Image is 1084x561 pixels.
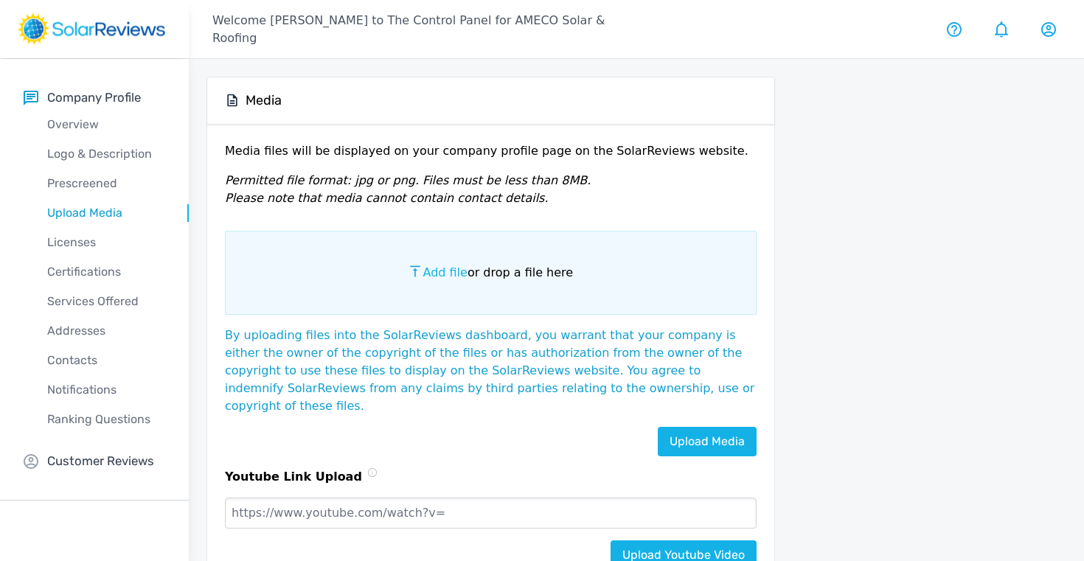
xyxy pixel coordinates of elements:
[24,346,189,375] a: Contacts
[225,191,549,205] em: Please note that media cannot contain contact details.
[24,316,189,346] a: Addresses
[24,110,189,139] a: Overview
[225,327,757,427] p: By uploading files into the SolarReviews dashboard, you warrant that your company is either the o...
[24,322,189,340] p: Addresses
[246,92,282,109] h5: Media
[24,204,189,222] p: Upload Media
[423,265,467,279] span: Add file
[24,287,189,316] a: Services Offered
[225,173,591,187] em: Permitted file format: jpg or png. Files must be less than 8MB.
[24,169,189,198] a: Prescreened
[24,145,189,163] p: Logo & Description
[24,375,189,405] a: Notifications
[24,139,189,169] a: Logo & Description
[658,427,757,456] a: Upload Media
[24,293,189,310] p: Services Offered
[423,264,573,282] p: or drop a file here
[225,498,757,529] input: https://www.youtube.com/watch?v=
[212,12,636,47] p: Welcome [PERSON_NAME] to The Control Panel for AMECO Solar & Roofing
[24,411,189,428] p: Ranking Questions
[24,234,189,251] p: Licenses
[24,381,189,399] p: Notifications
[24,405,189,434] a: Ranking Questions
[225,142,757,172] p: Media files will be displayed on your company profile page on the SolarReviews website.
[24,263,189,281] p: Certifications
[47,452,154,470] p: Customer Reviews
[47,88,141,107] p: Company Profile
[24,352,189,369] p: Contacts
[24,228,189,257] a: Licenses
[24,198,189,228] a: Upload Media
[24,116,189,133] p: Overview
[24,175,189,192] p: Prescreened
[24,257,189,287] a: Certifications
[225,468,362,498] p: Youtube Link Upload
